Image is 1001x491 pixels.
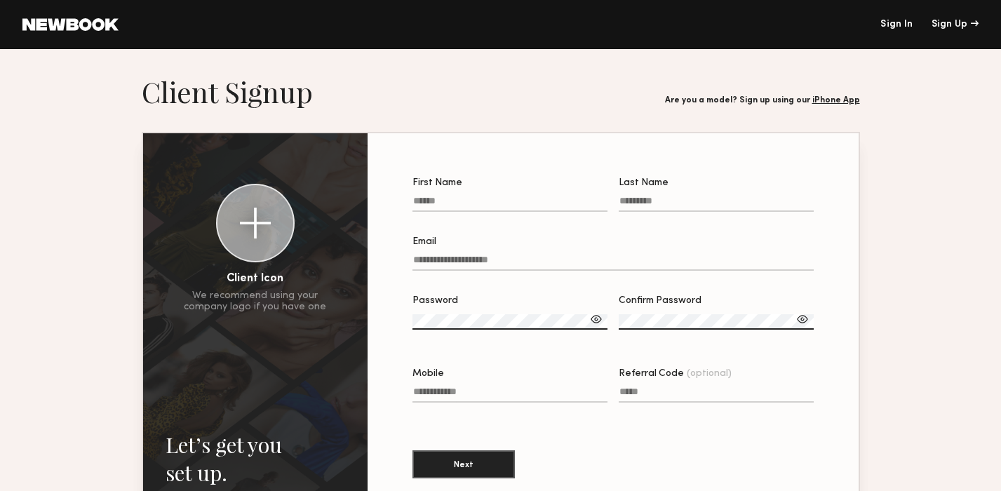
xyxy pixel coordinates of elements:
input: Last Name [619,196,814,212]
input: Email [412,255,814,271]
div: Are you a model? Sign up using our [665,96,860,105]
div: Mobile [412,369,607,379]
div: First Name [412,178,607,188]
input: Mobile [412,386,607,403]
div: Client Icon [227,274,283,285]
div: Password [412,296,607,306]
a: iPhone App [812,96,860,105]
a: Sign In [880,20,913,29]
span: (optional) [687,369,732,379]
div: We recommend using your company logo if you have one [184,290,326,313]
input: Referral Code(optional) [619,386,814,403]
div: Confirm Password [619,296,814,306]
input: Password [412,314,607,330]
input: Confirm Password [619,314,814,330]
button: Next [412,450,515,478]
h2: Let’s get you set up. [166,431,345,487]
div: Email [412,237,814,247]
input: First Name [412,196,607,212]
div: Sign Up [932,20,979,29]
div: Referral Code [619,369,814,379]
div: Last Name [619,178,814,188]
h1: Client Signup [142,74,313,109]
